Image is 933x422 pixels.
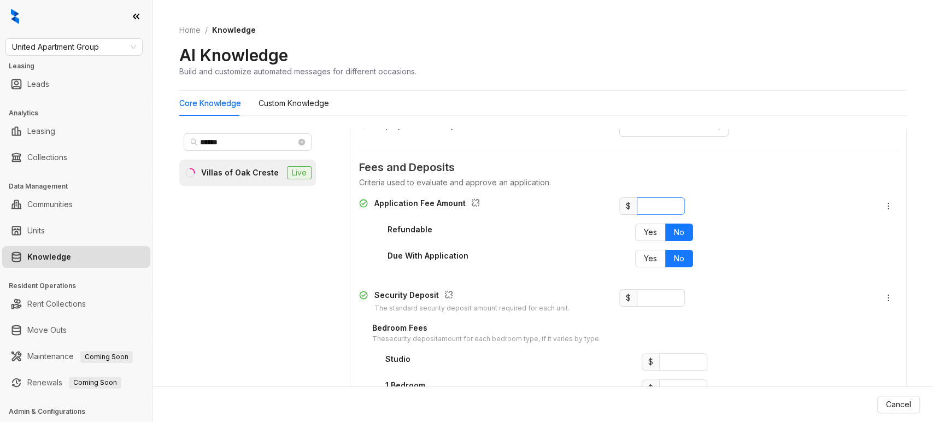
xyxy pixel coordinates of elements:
[372,334,601,344] div: The security deposit amount for each bedroom type, if it varies by type.
[385,353,410,365] div: Studio
[12,39,136,55] span: United Apartment Group
[642,379,659,397] span: $
[259,97,329,109] div: Custom Knowledge
[642,353,659,371] span: $
[2,146,150,168] li: Collections
[80,351,133,363] span: Coming Soon
[190,138,198,146] span: search
[374,303,570,314] div: The standard security deposit amount required for each unit.
[27,220,45,242] a: Units
[359,177,897,189] div: Criteria used to evaluate and approve an application.
[619,197,637,215] span: $
[27,319,67,341] a: Move Outs
[644,254,657,263] span: Yes
[2,246,150,268] li: Knowledge
[374,289,570,303] div: Security Deposit
[179,97,241,109] div: Core Knowledge
[884,294,893,302] span: more
[287,166,312,179] span: Live
[177,24,203,36] a: Home
[2,194,150,215] li: Communities
[9,407,152,417] h3: Admin & Configurations
[9,181,152,191] h3: Data Management
[674,254,684,263] span: No
[2,220,150,242] li: Units
[619,289,637,307] span: $
[27,372,121,394] a: RenewalsComing Soon
[674,227,684,237] span: No
[9,281,152,291] h3: Resident Operations
[374,197,484,212] div: Application Fee Amount
[359,159,897,176] span: Fees and Deposits
[212,25,256,34] span: Knowledge
[27,293,86,315] a: Rent Collections
[9,61,152,71] h3: Leasing
[644,227,657,237] span: Yes
[298,139,305,145] span: close-circle
[2,372,150,394] li: Renewals
[2,293,150,315] li: Rent Collections
[884,202,893,210] span: more
[201,167,279,179] div: Villas of Oak Creste
[385,379,425,391] div: 1 Bedroom
[27,120,55,142] a: Leasing
[2,120,150,142] li: Leasing
[27,246,71,268] a: Knowledge
[27,146,67,168] a: Collections
[2,319,150,341] li: Move Outs
[388,224,432,236] div: Refundable
[205,24,208,36] li: /
[27,194,73,215] a: Communities
[372,322,601,334] div: Bedroom Fees
[388,250,468,262] div: Due With Application
[9,108,152,118] h3: Analytics
[2,73,150,95] li: Leads
[69,377,121,389] span: Coming Soon
[11,9,19,24] img: logo
[2,345,150,367] li: Maintenance
[179,66,416,77] div: Build and customize automated messages for different occasions.
[27,73,49,95] a: Leads
[179,45,288,66] h2: AI Knowledge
